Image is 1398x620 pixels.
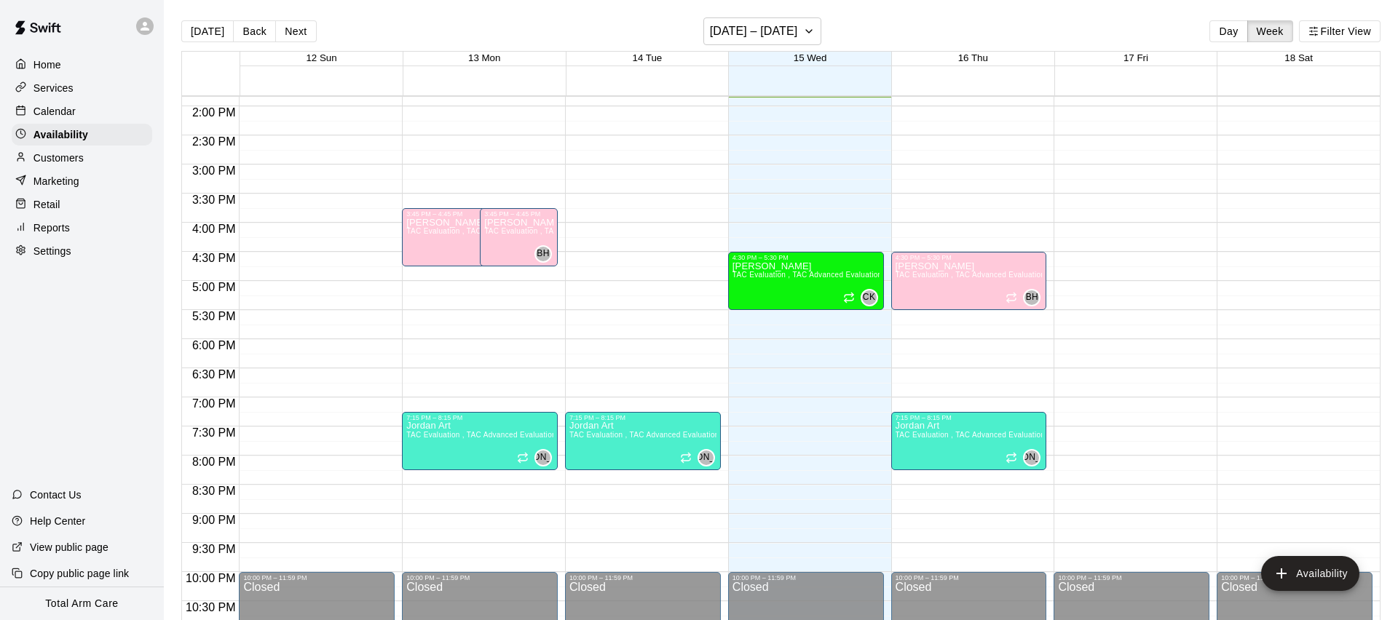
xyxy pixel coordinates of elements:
span: 6:00 PM [189,339,240,351]
button: Back [233,20,276,42]
p: Retail [33,197,60,212]
span: 4:30 PM [189,252,240,264]
span: TAC Evaluation , TAC Advanced Evaluations, TAC Junior Evaluation [896,431,1131,439]
span: CK [863,290,875,305]
button: [DATE] – [DATE] [703,17,822,45]
div: 7:15 PM – 8:15 PM [569,414,716,421]
span: [PERSON_NAME] [668,450,744,465]
p: Availability [33,127,88,142]
span: TAC Evaluation , TAC Advanced Evaluations [406,227,560,235]
span: Recurring availability [680,452,692,464]
span: [PERSON_NAME] [994,450,1070,465]
span: 10:30 PM [182,601,239,613]
span: Recurring availability [1006,452,1017,464]
span: 10:00 PM [182,572,239,584]
span: Recurring availability [517,452,529,464]
span: 13 Mon [468,52,500,63]
p: Settings [33,244,71,258]
button: 12 Sun [306,52,336,63]
p: Services [33,81,74,95]
p: Total Arm Care [45,596,118,611]
span: TAC Evaluation , TAC Advanced Evaluations [896,271,1049,279]
p: Marketing [33,174,79,188]
button: 16 Thu [958,52,988,63]
p: View public page [30,540,108,555]
a: Home [12,54,152,76]
span: Recurring availability [1006,292,1017,303]
div: Jordan Art [534,449,552,466]
div: Brad Hedden [534,245,552,263]
button: 15 Wed [794,52,827,63]
a: Settings [12,240,152,262]
a: Availability [12,124,152,146]
div: 4:30 PM – 5:30 PM: Available [728,252,884,310]
div: 10:00 PM – 11:59 PM [732,574,880,581]
div: 7:15 PM – 8:15 PM: Available [891,412,1047,470]
div: 4:30 PM – 5:30 PM [896,254,1043,261]
p: Help Center [30,514,85,528]
div: 3:45 PM – 4:45 PM: Available [402,208,534,266]
button: add [1261,556,1359,591]
button: 14 Tue [633,52,663,63]
div: Customers [12,147,152,169]
div: 7:15 PM – 8:15 PM: Available [402,412,558,470]
p: Reports [33,220,70,235]
button: 18 Sat [1284,52,1313,63]
span: 5:00 PM [189,281,240,293]
div: 10:00 PM – 11:59 PM [406,574,553,581]
span: 5:30 PM [189,310,240,322]
span: 7:00 PM [189,397,240,410]
button: Filter View [1299,20,1381,42]
div: Marketing [12,170,152,192]
div: 10:00 PM – 11:59 PM [896,574,1043,581]
div: 7:15 PM – 8:15 PM [896,414,1043,421]
div: Reports [12,217,152,239]
button: [DATE] [181,20,234,42]
span: Recurring availability [843,292,855,303]
span: 7:30 PM [189,426,240,439]
span: BH [1026,290,1038,305]
span: 2:30 PM [189,135,240,148]
a: Services [12,77,152,99]
div: 3:45 PM – 4:45 PM [484,210,553,218]
div: Jordan Art [1023,449,1040,466]
p: Customers [33,151,84,165]
button: 17 Fri [1123,52,1148,63]
span: 6:30 PM [189,368,240,381]
div: 7:15 PM – 8:15 PM [406,414,553,421]
span: 3:30 PM [189,194,240,206]
div: Collin Kiernan [861,289,878,306]
span: 8:00 PM [189,456,240,468]
div: 3:45 PM – 4:45 PM [406,210,530,218]
div: Jordan Art [698,449,715,466]
span: TAC Evaluation , TAC Advanced Evaluations, TAC Junior Training [406,431,633,439]
span: [PERSON_NAME] [505,450,581,465]
div: 7:15 PM – 8:15 PM: Available [565,412,721,470]
div: 10:00 PM – 11:59 PM [1221,574,1368,581]
a: Retail [12,194,152,215]
a: Calendar [12,100,152,122]
div: 3:45 PM – 4:45 PM: Available [480,208,558,266]
span: 9:30 PM [189,543,240,555]
span: 9:00 PM [189,514,240,526]
div: 4:30 PM – 5:30 PM [732,254,880,261]
p: Copy public page link [30,566,129,581]
div: 10:00 PM – 11:59 PM [1058,574,1205,581]
button: Next [275,20,316,42]
span: BH [537,247,549,261]
span: 3:00 PM [189,164,240,177]
div: Brad Hedden [1023,289,1040,306]
div: 4:30 PM – 5:30 PM: Available [891,252,1047,310]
